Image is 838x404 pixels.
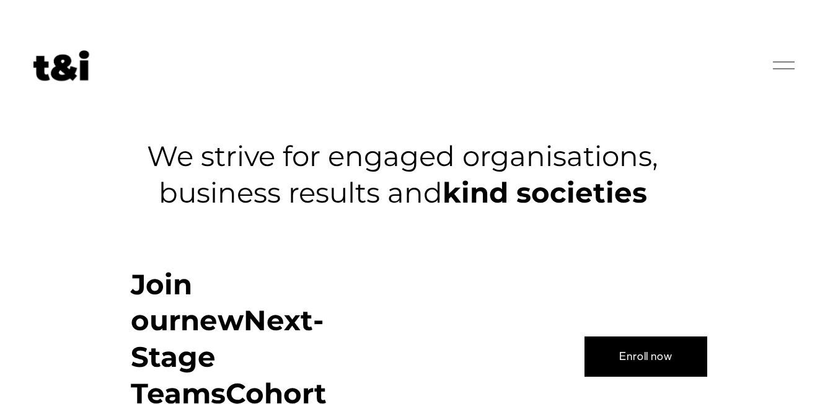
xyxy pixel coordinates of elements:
strong: new [180,303,244,337]
strong: Join our [131,267,200,338]
a: Enroll now [584,336,707,376]
strong: kind societies [443,175,647,209]
img: Future of Work Experts [33,50,89,81]
h3: We strive for engaged organisations, business results and [131,138,675,211]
